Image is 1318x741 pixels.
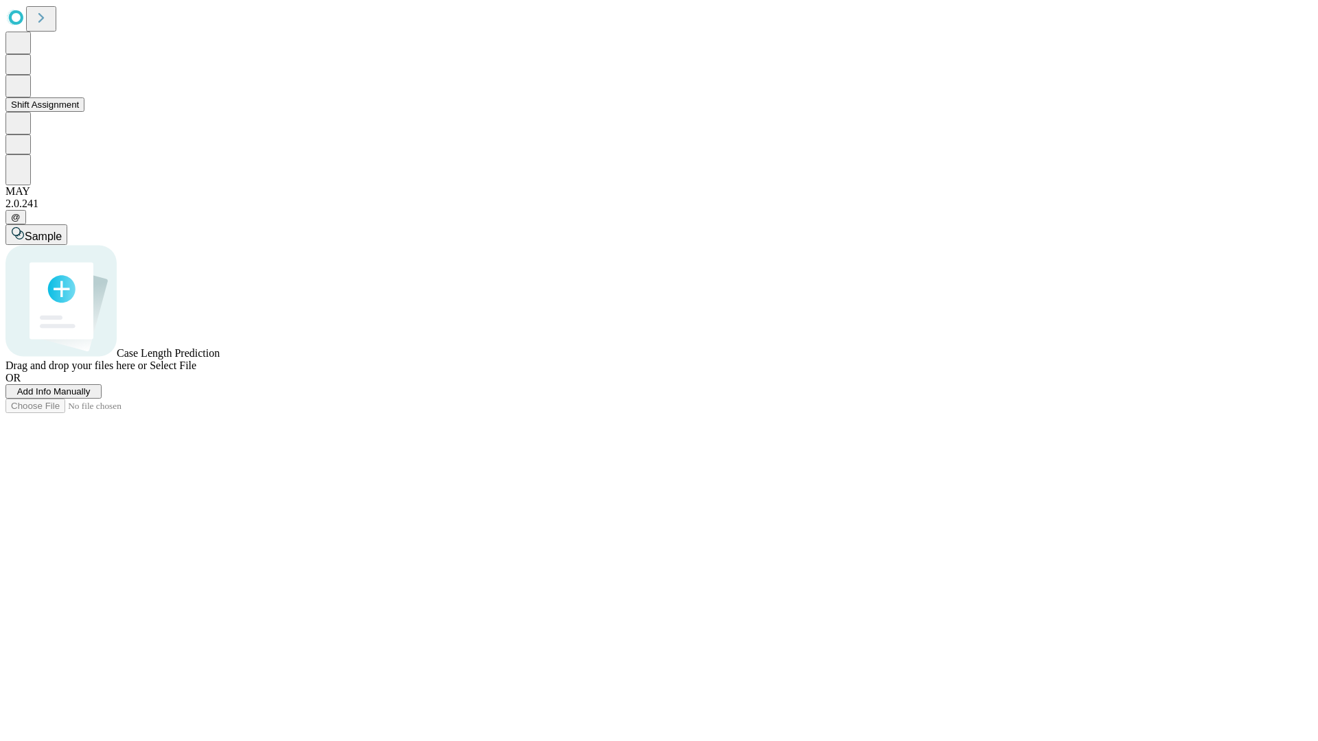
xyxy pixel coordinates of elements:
[5,360,147,371] span: Drag and drop your files here or
[150,360,196,371] span: Select File
[5,198,1313,210] div: 2.0.241
[5,97,84,112] button: Shift Assignment
[5,384,102,399] button: Add Info Manually
[5,210,26,224] button: @
[5,372,21,384] span: OR
[11,212,21,222] span: @
[5,185,1313,198] div: MAY
[5,224,67,245] button: Sample
[17,386,91,397] span: Add Info Manually
[117,347,220,359] span: Case Length Prediction
[25,231,62,242] span: Sample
